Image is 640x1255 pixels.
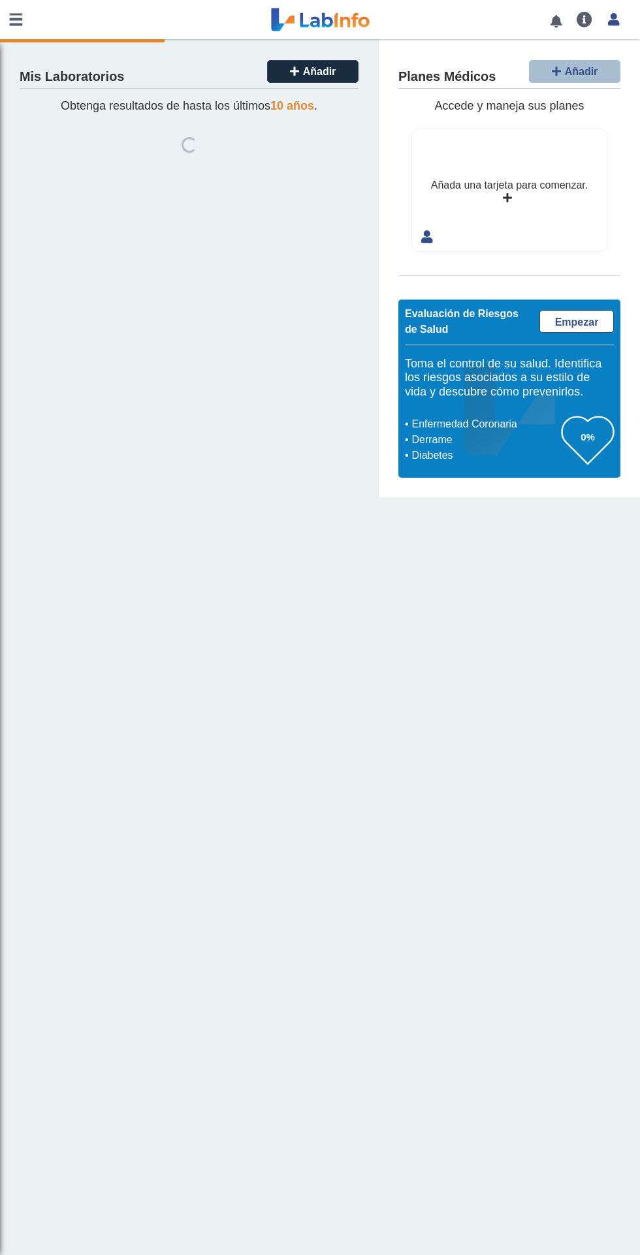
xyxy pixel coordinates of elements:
[555,317,599,328] span: Empezar
[431,178,588,193] div: Añada una tarjeta para comenzar.
[539,310,614,333] a: Empezar
[529,60,620,83] button: Añadir
[267,60,359,83] button: Añadir
[434,99,584,112] span: Accede y maneja sus planes
[405,308,519,335] span: Evaluación de Riesgos de Salud
[405,357,614,399] h5: Toma el control de su salud. Identifica los riesgos asociados a su estilo de vida y descubre cómo...
[270,99,314,112] span: 10 años
[20,69,124,85] h4: Mis Laboratorios
[408,432,562,448] li: Derrame
[303,66,336,77] span: Añadir
[408,416,562,432] li: Enfermedad Coronaria
[562,429,614,445] h3: 0%
[565,66,598,77] span: Añadir
[61,99,317,112] span: Obtenga resultados de hasta los últimos .
[408,448,562,463] li: Diabetes
[398,69,496,85] h4: Planes Médicos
